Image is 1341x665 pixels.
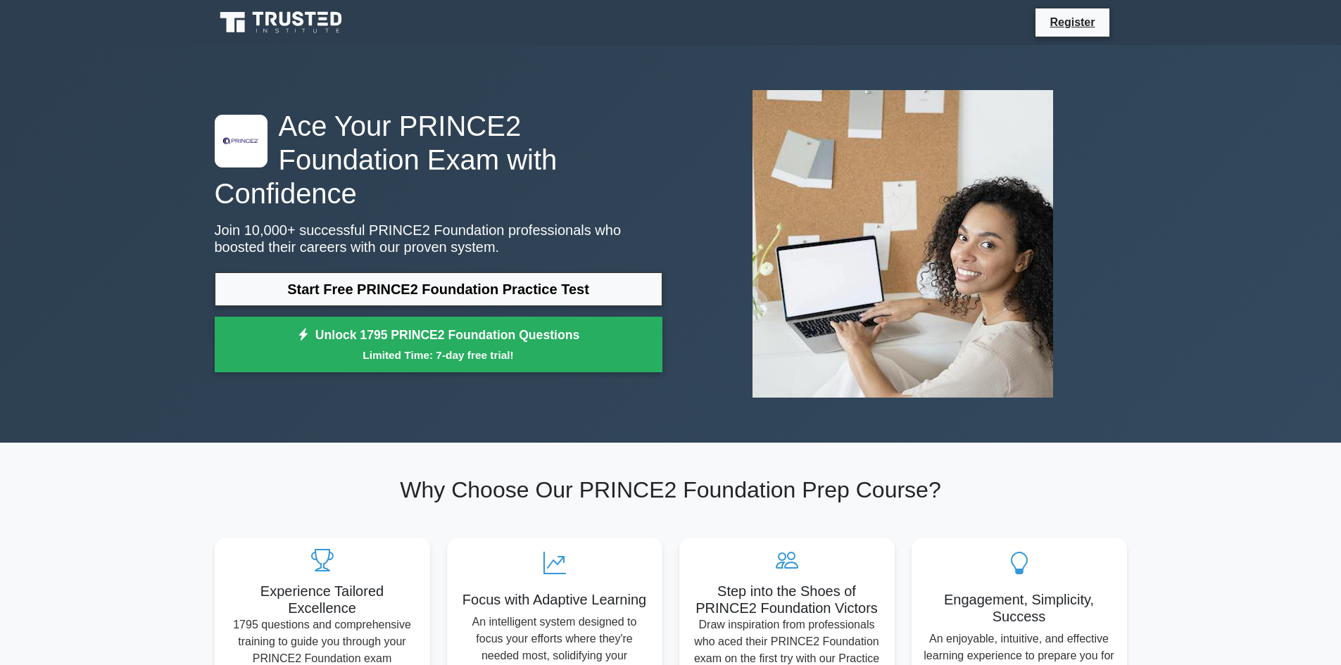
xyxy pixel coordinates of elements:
[215,222,662,255] p: Join 10,000+ successful PRINCE2 Foundation professionals who boosted their careers with our prove...
[215,476,1127,503] h2: Why Choose Our PRINCE2 Foundation Prep Course?
[215,272,662,306] a: Start Free PRINCE2 Foundation Practice Test
[1041,13,1103,31] a: Register
[226,583,419,616] h5: Experience Tailored Excellence
[215,109,662,210] h1: Ace Your PRINCE2 Foundation Exam with Confidence
[458,591,651,608] h5: Focus with Adaptive Learning
[232,347,645,363] small: Limited Time: 7-day free trial!
[691,583,883,616] h5: Step into the Shoes of PRINCE2 Foundation Victors
[923,591,1116,625] h5: Engagement, Simplicity, Success
[215,317,662,373] a: Unlock 1795 PRINCE2 Foundation QuestionsLimited Time: 7-day free trial!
